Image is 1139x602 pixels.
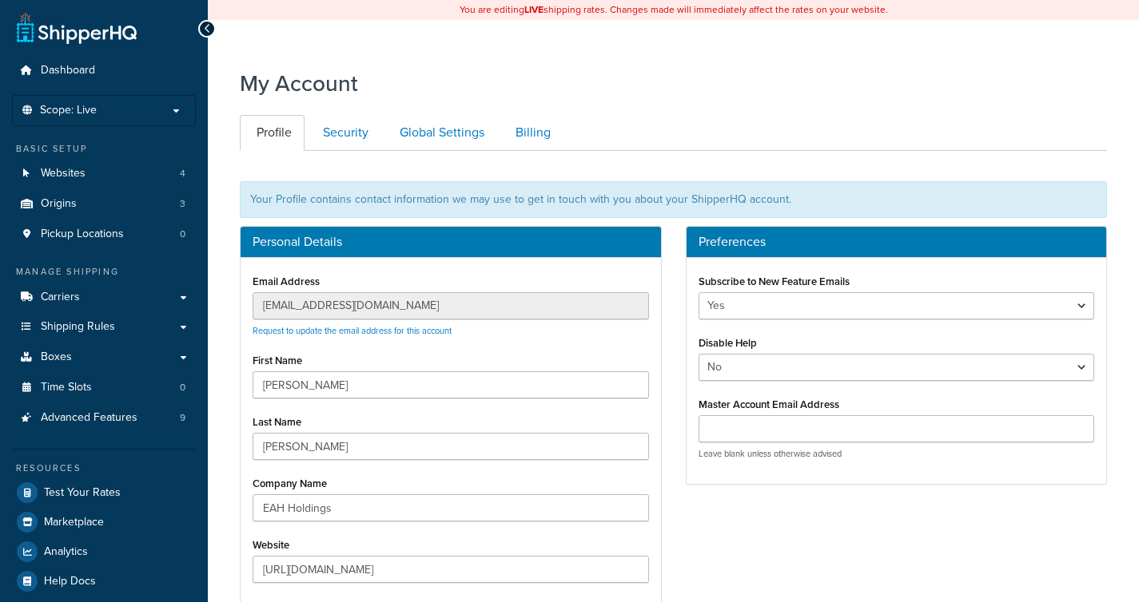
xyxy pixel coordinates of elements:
[699,448,1095,460] p: Leave blank unless otherwise advised
[253,275,320,287] label: Email Address
[699,275,850,287] label: Subscribe to New Feature Emails
[12,220,196,249] a: Pickup Locations 0
[44,545,88,559] span: Analytics
[240,115,305,151] a: Profile
[12,403,196,433] a: Advanced Features 9
[12,343,196,372] a: Boxes
[12,373,196,402] a: Time Slots 0
[41,381,92,394] span: Time Slots
[524,2,544,17] b: LIVE
[12,159,196,188] a: Websites 4
[180,228,185,241] span: 0
[41,291,80,304] span: Carriers
[12,508,196,537] a: Marketplace
[41,167,86,180] span: Websites
[240,181,1107,218] div: Your Profile contains contact information we may use to get in touch with you about your ShipperH...
[12,189,196,219] li: Origins
[699,337,757,349] label: Disable Help
[180,167,185,180] span: 4
[12,403,196,433] li: Advanced Features
[180,411,185,425] span: 9
[41,320,115,334] span: Shipping Rules
[41,351,72,364] span: Boxes
[253,416,301,428] label: Last Name
[253,324,452,337] a: Request to update the email address for this account
[41,64,95,77] span: Dashboard
[12,312,196,342] a: Shipping Rules
[180,381,185,394] span: 0
[253,235,649,249] h3: Personal Details
[306,115,381,151] a: Security
[40,104,97,117] span: Scope: Live
[253,354,302,366] label: First Name
[44,486,121,500] span: Test Your Rates
[180,197,185,211] span: 3
[12,567,196,596] a: Help Docs
[383,115,497,151] a: Global Settings
[12,478,196,507] a: Test Your Rates
[12,142,196,156] div: Basic Setup
[41,197,77,211] span: Origins
[41,228,124,241] span: Pickup Locations
[499,115,564,151] a: Billing
[12,220,196,249] li: Pickup Locations
[41,411,137,425] span: Advanced Features
[44,575,96,588] span: Help Docs
[44,516,104,529] span: Marketplace
[12,373,196,402] li: Time Slots
[12,461,196,475] div: Resources
[12,283,196,312] a: Carriers
[699,235,1095,249] h3: Preferences
[240,68,358,99] h1: My Account
[12,56,196,85] a: Dashboard
[12,189,196,219] a: Origins 3
[12,537,196,566] a: Analytics
[699,398,839,410] label: Master Account Email Address
[12,159,196,188] li: Websites
[12,265,196,279] div: Manage Shipping
[253,477,327,489] label: Company Name
[253,539,289,551] label: Website
[17,12,137,44] a: ShipperHQ Home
